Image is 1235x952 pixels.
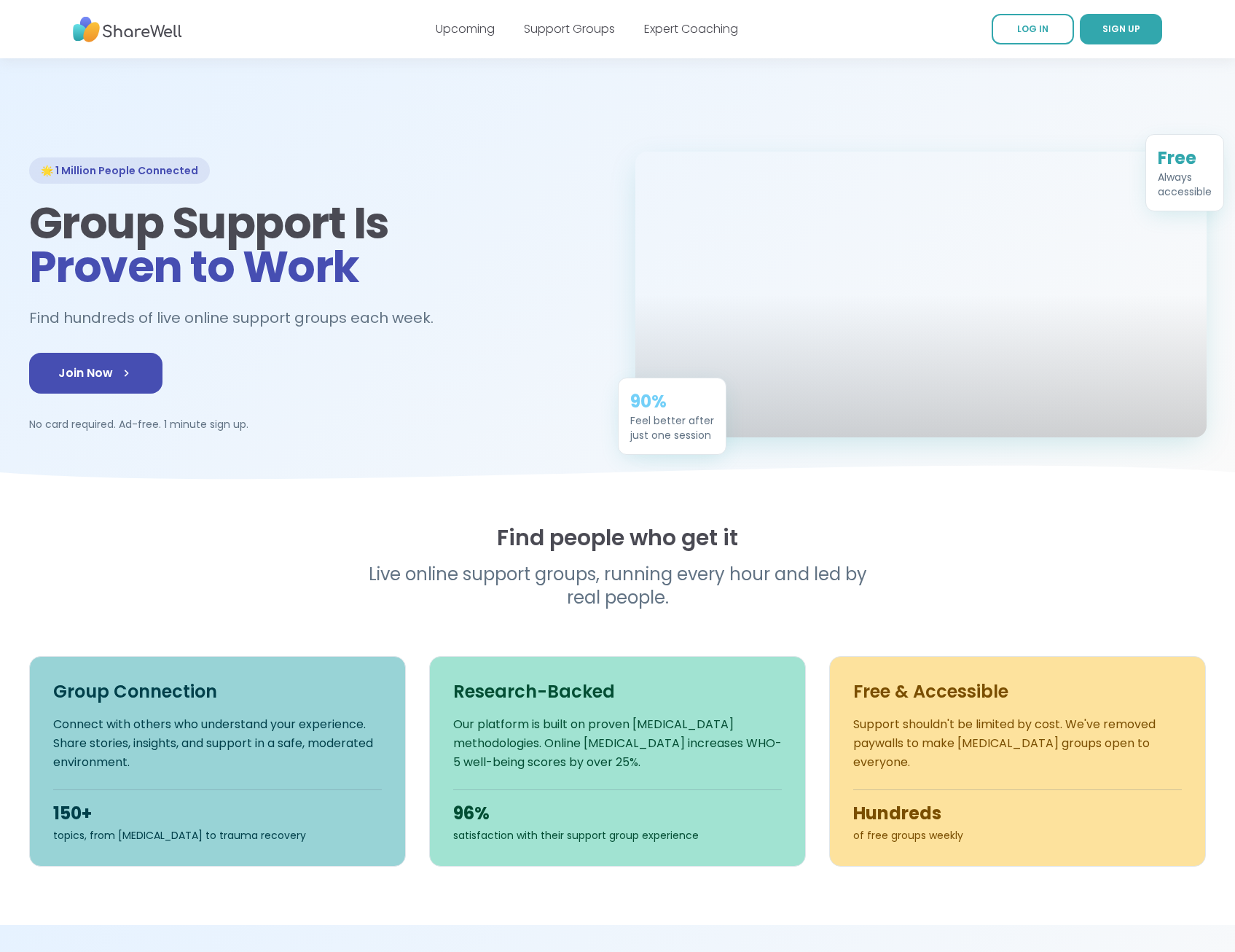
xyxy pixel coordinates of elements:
[853,802,1182,825] div: Hundreds
[1158,170,1212,199] div: Always accessible
[524,20,615,37] a: Support Groups
[29,525,1207,551] h2: Find people who get it
[58,364,133,382] span: Join Now
[29,306,449,330] h2: Find hundreds of live online support groups each week.
[73,9,182,50] img: ShareWell Nav Logo
[29,417,600,432] p: No card required. Ad-free. 1 minute sign up.
[453,828,782,843] div: satisfaction with their support group experience
[29,353,162,394] a: Join Now
[29,201,600,289] h1: Group Support Is
[1080,14,1162,44] a: SIGN UP
[453,802,782,825] div: 96%
[453,680,782,703] h3: Research-Backed
[53,680,382,703] h3: Group Connection
[853,680,1182,703] h3: Free & Accessible
[29,157,210,184] div: 🌟 1 Million People Connected
[1158,147,1212,170] div: Free
[453,715,782,772] p: Our platform is built on proven [MEDICAL_DATA] methodologies. Online [MEDICAL_DATA] increases WHO...
[436,20,495,37] a: Upcoming
[53,802,382,825] div: 150+
[53,828,382,843] div: topics, from [MEDICAL_DATA] to trauma recovery
[630,413,714,442] div: Feel better after just one session
[853,715,1182,772] p: Support shouldn't be limited by cost. We've removed paywalls to make [MEDICAL_DATA] groups open t...
[338,563,898,609] p: Live online support groups, running every hour and led by real people.
[644,20,738,37] a: Expert Coaching
[630,390,714,413] div: 90%
[29,236,359,297] span: Proven to Work
[1017,23,1048,35] span: LOG IN
[53,715,382,772] p: Connect with others who understand your experience. Share stories, insights, and support in a saf...
[853,828,1182,843] div: of free groups weekly
[1102,23,1140,35] span: SIGN UP
[992,14,1074,44] a: LOG IN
